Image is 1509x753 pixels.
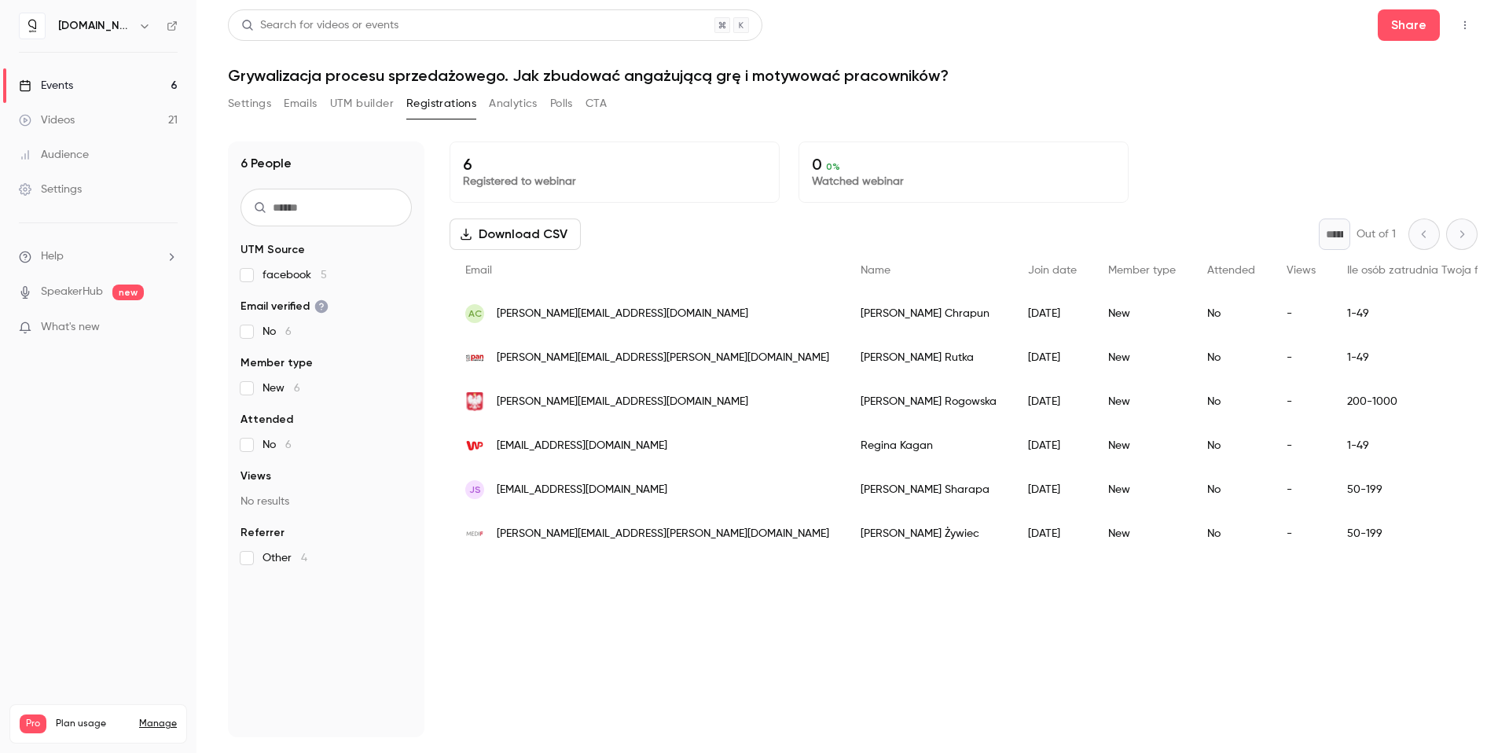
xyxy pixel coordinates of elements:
[826,161,840,172] span: 0 %
[812,155,1115,174] p: 0
[1012,380,1092,424] div: [DATE]
[263,550,307,566] span: Other
[1028,265,1077,276] span: Join date
[1012,292,1092,336] div: [DATE]
[1092,336,1191,380] div: New
[19,147,89,163] div: Audience
[497,526,829,542] span: [PERSON_NAME][EMAIL_ADDRESS][PERSON_NAME][DOMAIN_NAME]
[1012,468,1092,512] div: [DATE]
[240,355,313,371] span: Member type
[497,438,667,454] span: [EMAIL_ADDRESS][DOMAIN_NAME]
[1191,468,1271,512] div: No
[1271,512,1331,556] div: -
[497,394,748,410] span: [PERSON_NAME][EMAIL_ADDRESS][DOMAIN_NAME]
[812,174,1115,189] p: Watched webinar
[20,13,45,39] img: quico.io
[1092,292,1191,336] div: New
[406,91,476,116] button: Registrations
[56,718,130,730] span: Plan usage
[845,292,1012,336] div: [PERSON_NAME] Chrapun
[1092,424,1191,468] div: New
[1092,380,1191,424] div: New
[1108,265,1176,276] span: Member type
[1271,336,1331,380] div: -
[465,436,484,455] img: wp.pl
[240,412,293,428] span: Attended
[240,525,285,541] span: Referrer
[284,91,317,116] button: Emails
[321,270,327,281] span: 5
[497,350,829,366] span: [PERSON_NAME][EMAIL_ADDRESS][PERSON_NAME][DOMAIN_NAME]
[1012,336,1092,380] div: [DATE]
[861,265,890,276] span: Name
[465,392,484,411] img: krakow.sa.gov.pl
[497,482,667,498] span: [EMAIL_ADDRESS][DOMAIN_NAME]
[1271,468,1331,512] div: -
[19,182,82,197] div: Settings
[1271,424,1331,468] div: -
[20,714,46,733] span: Pro
[1357,226,1396,242] p: Out of 1
[285,326,292,337] span: 6
[19,78,73,94] div: Events
[450,219,581,250] button: Download CSV
[845,468,1012,512] div: [PERSON_NAME] Sharapa
[550,91,573,116] button: Polls
[263,437,292,453] span: No
[845,424,1012,468] div: Regina Kagan
[263,380,300,396] span: New
[228,91,271,116] button: Settings
[1271,380,1331,424] div: -
[240,242,305,258] span: UTM Source
[1191,336,1271,380] div: No
[469,483,481,497] span: JS
[1191,292,1271,336] div: No
[228,66,1478,85] h1: Grywalizacja procesu sprzedażowego. Jak zbudować angażującą grę i motywować pracowników?
[139,718,177,730] a: Manage
[489,91,538,116] button: Analytics
[463,174,766,189] p: Registered to webinar
[465,524,484,543] img: medif.com
[465,348,484,367] img: panmaterac.pl
[845,380,1012,424] div: [PERSON_NAME] Rogowska
[1191,424,1271,468] div: No
[845,336,1012,380] div: [PERSON_NAME] Rutka
[240,154,292,173] h1: 6 People
[19,248,178,265] li: help-dropdown-opener
[586,91,607,116] button: CTA
[58,18,132,34] h6: [DOMAIN_NAME]
[301,553,307,564] span: 4
[240,299,329,314] span: Email verified
[845,512,1012,556] div: [PERSON_NAME] Żywiec
[1191,380,1271,424] div: No
[1191,512,1271,556] div: No
[240,468,271,484] span: Views
[294,383,300,394] span: 6
[465,265,492,276] span: Email
[263,267,327,283] span: facebook
[1012,424,1092,468] div: [DATE]
[41,319,100,336] span: What's new
[1092,468,1191,512] div: New
[240,494,412,509] p: No results
[241,17,398,34] div: Search for videos or events
[463,155,766,174] p: 6
[1347,265,1507,276] span: Ile osób zatrudnia Twoja firma?
[41,284,103,300] a: SpeakerHub
[1271,292,1331,336] div: -
[1378,9,1440,41] button: Share
[285,439,292,450] span: 6
[468,307,482,321] span: aC
[1092,512,1191,556] div: New
[19,112,75,128] div: Videos
[1207,265,1255,276] span: Attended
[330,91,394,116] button: UTM builder
[240,242,412,566] section: facet-groups
[1287,265,1316,276] span: Views
[41,248,64,265] span: Help
[263,324,292,340] span: No
[1012,512,1092,556] div: [DATE]
[112,285,144,300] span: new
[497,306,748,322] span: [PERSON_NAME][EMAIL_ADDRESS][DOMAIN_NAME]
